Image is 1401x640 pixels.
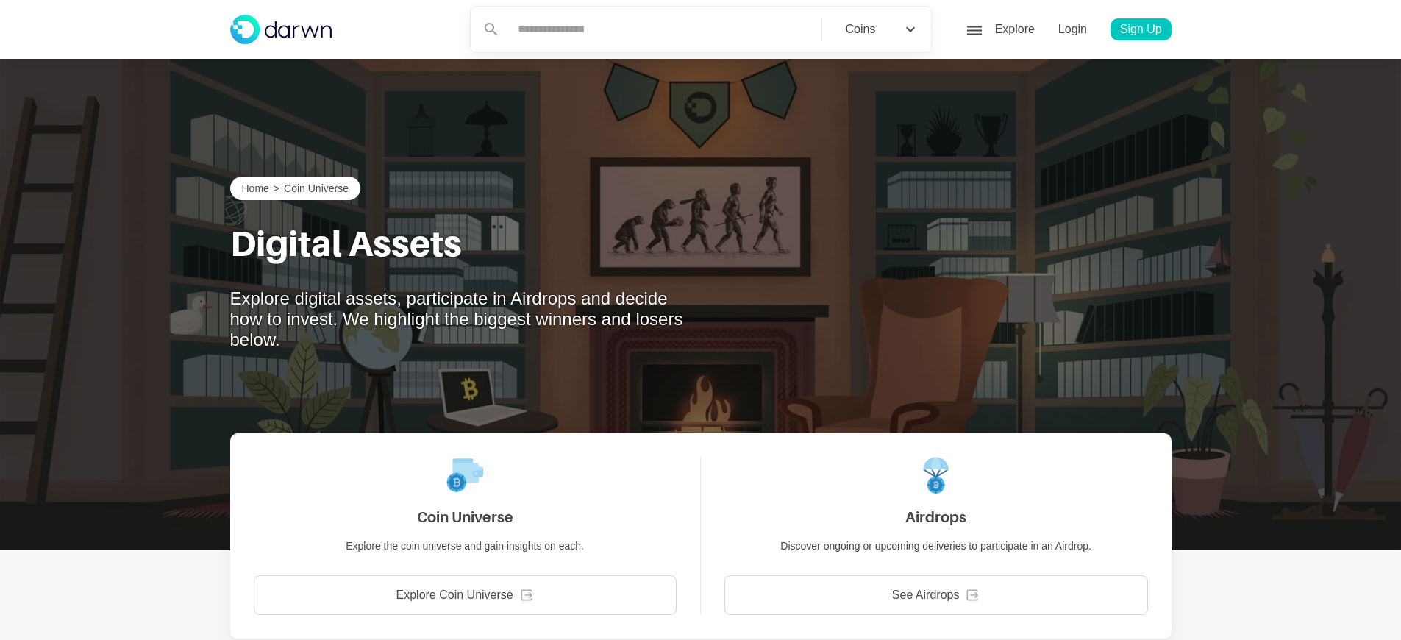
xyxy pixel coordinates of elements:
[892,589,960,602] p: See Airdrops
[918,457,955,494] img: icon
[242,182,269,194] a: Home
[446,457,483,494] img: icon
[269,182,284,194] p: >
[1111,18,1172,41] a: Sign Up
[724,575,1148,615] a: See Airdrops
[346,540,584,552] p: Explore the coin universe and gain insights on each.
[780,540,1091,552] p: Discover ongoing or upcoming deliveries to participate in an Airdrop.
[905,508,966,525] h3: Airdrops
[230,288,701,350] p: Explore digital assets, participate in Airdrops and decide how to invest. We highlight the bigges...
[846,23,876,36] div: Coins
[992,18,1037,41] p: Explore
[284,182,349,194] a: Coin Universe
[230,224,462,265] h1: Digital Assets
[1047,18,1099,41] a: Login
[254,575,677,615] a: Explore Coin Universe
[396,589,513,602] p: Explore Coin Universe
[1056,18,1090,41] p: Login
[417,508,513,525] h3: Coin Universe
